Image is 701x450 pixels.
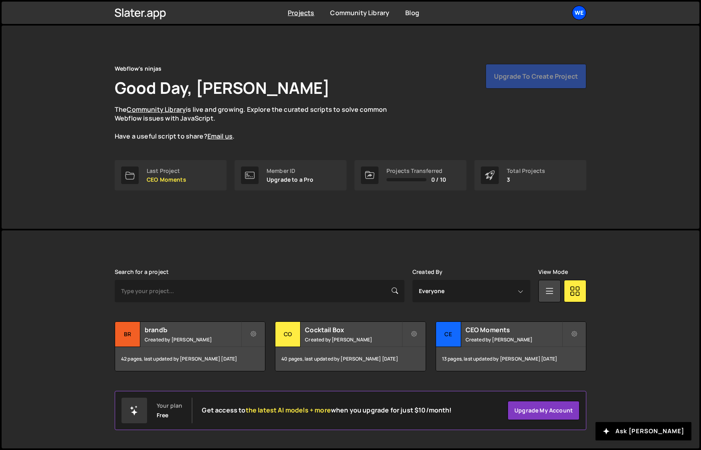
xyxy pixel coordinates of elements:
[508,401,580,420] a: Upgrade my account
[115,321,265,371] a: br brandЪ Created by [PERSON_NAME] 42 pages, last updated by [PERSON_NAME] [DATE]
[115,322,140,347] div: br
[386,168,446,174] div: Projects Transferred
[115,160,227,190] a: Last Project CEO Moments
[246,406,331,414] span: the latest AI models + more
[127,105,186,114] a: Community Library
[436,321,586,371] a: CE CEO Moments Created by [PERSON_NAME] 13 pages, last updated by [PERSON_NAME] [DATE]
[115,64,162,73] div: Webflow's ninjas
[595,422,691,440] button: Ask [PERSON_NAME]
[157,402,182,409] div: Your plan
[267,176,314,183] p: Upgrade to a Pro
[267,168,314,174] div: Member ID
[147,168,186,174] div: Last Project
[115,105,402,141] p: The is live and growing. Explore the curated scripts to solve common Webflow issues with JavaScri...
[115,77,330,99] h1: Good Day, [PERSON_NAME]
[305,336,401,343] small: Created by [PERSON_NAME]
[288,8,314,17] a: Projects
[202,406,452,414] h2: Get access to when you upgrade for just $10/month!
[157,412,169,418] div: Free
[572,6,586,20] a: We
[466,325,562,334] h2: CEO Moments
[115,280,404,302] input: Type your project...
[436,322,461,347] div: CE
[507,176,545,183] p: 3
[507,168,545,174] div: Total Projects
[145,325,241,334] h2: brandЪ
[275,322,301,347] div: Co
[275,347,425,371] div: 40 pages, last updated by [PERSON_NAME] [DATE]
[330,8,389,17] a: Community Library
[145,336,241,343] small: Created by [PERSON_NAME]
[436,347,586,371] div: 13 pages, last updated by [PERSON_NAME] [DATE]
[147,176,186,183] p: CEO Moments
[405,8,419,17] a: Blog
[538,269,568,275] label: View Mode
[466,336,562,343] small: Created by [PERSON_NAME]
[412,269,443,275] label: Created By
[207,132,233,141] a: Email us
[305,325,401,334] h2: Cocktail Box
[275,321,426,371] a: Co Cocktail Box Created by [PERSON_NAME] 40 pages, last updated by [PERSON_NAME] [DATE]
[115,347,265,371] div: 42 pages, last updated by [PERSON_NAME] [DATE]
[431,176,446,183] span: 0 / 10
[115,269,169,275] label: Search for a project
